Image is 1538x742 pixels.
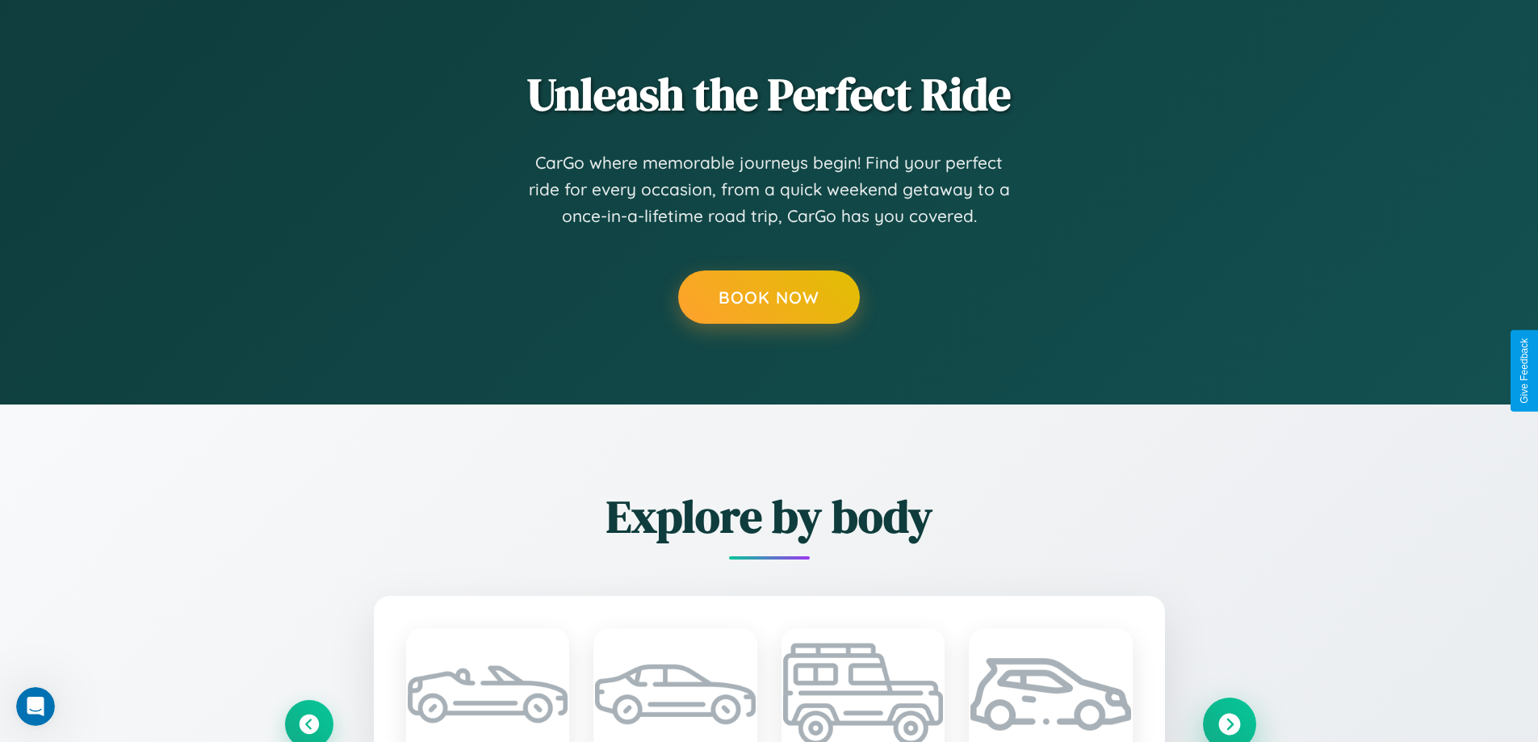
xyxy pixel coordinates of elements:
h2: Explore by body [285,485,1254,547]
p: CarGo where memorable journeys begin! Find your perfect ride for every occasion, from a quick wee... [527,149,1012,230]
h2: Unleash the Perfect Ride [285,63,1254,125]
iframe: Intercom live chat [16,687,55,726]
div: Give Feedback [1519,338,1530,404]
button: Book Now [678,270,860,324]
